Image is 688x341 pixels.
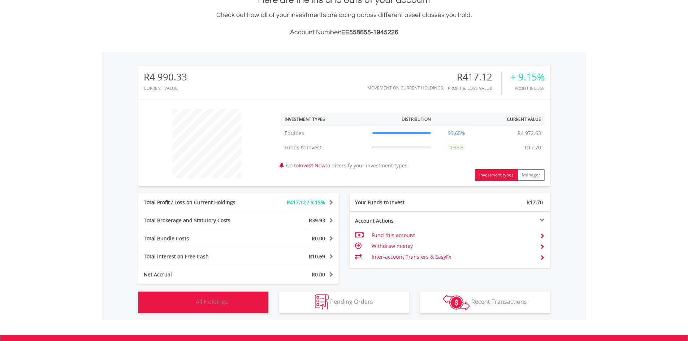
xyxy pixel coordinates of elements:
[281,126,369,140] td: Equities
[434,140,479,155] td: 0.35%
[309,217,325,224] span: R39.93
[434,126,479,140] td: 99.65%
[287,199,325,206] span: R417.12 / 9.15%
[144,86,187,91] div: CURRENT VALUE
[367,86,444,90] div: Movement on Current Holdings:
[144,72,187,82] div: R4 990.33
[341,29,398,36] span: EE558655-1945226
[138,10,550,38] div: Check out how all of your investments are doing across different asset classes you hold.
[443,294,470,310] img: transactions-zar-wht.png
[475,169,518,181] button: Investment types
[276,105,550,181] div: Go to to diversify your investment types.
[138,217,255,224] div: Total Brokerage and Statutory Costs
[138,253,255,260] div: Total Interest on Free Cash
[514,126,545,140] td: R4 972.63
[510,72,545,82] div: + 9.15%
[521,140,545,155] td: R17.70
[138,199,255,206] div: Total Profit / Loss on Current Holdings
[196,298,228,306] span: All Holdings
[448,86,501,91] div: Profit & Loss Value
[299,162,325,169] a: Invest Now
[372,241,534,252] td: Withdraw money
[279,292,409,313] button: Pending Orders
[312,271,325,278] span: R0.00
[479,113,545,126] th: Current Value
[448,72,501,82] div: R417.12
[138,27,550,38] h3: Account Number:
[372,252,534,262] td: Inter-account Transfers & EasyFx
[179,294,194,310] img: holdings-wht.png
[350,199,450,206] div: Your Funds to Invest
[350,217,450,224] div: Account Actions
[420,292,550,313] button: Recent Transactions
[527,199,543,206] span: R17.70
[510,86,545,91] div: Profit & Loss
[402,116,431,122] div: Distribution
[309,253,325,260] span: R10.69
[471,298,527,306] span: Recent Transactions
[281,113,369,126] th: Investment Types
[281,140,369,155] td: Funds to Invest
[330,298,373,306] span: Pending Orders
[315,294,329,310] img: pending_instructions-wht.png
[138,271,255,278] div: Net Accrual
[312,235,325,242] span: R0.00
[138,235,255,242] div: Total Bundle Costs
[518,169,545,181] button: Manager
[138,292,268,313] button: All Holdings
[372,230,534,241] td: Fund this account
